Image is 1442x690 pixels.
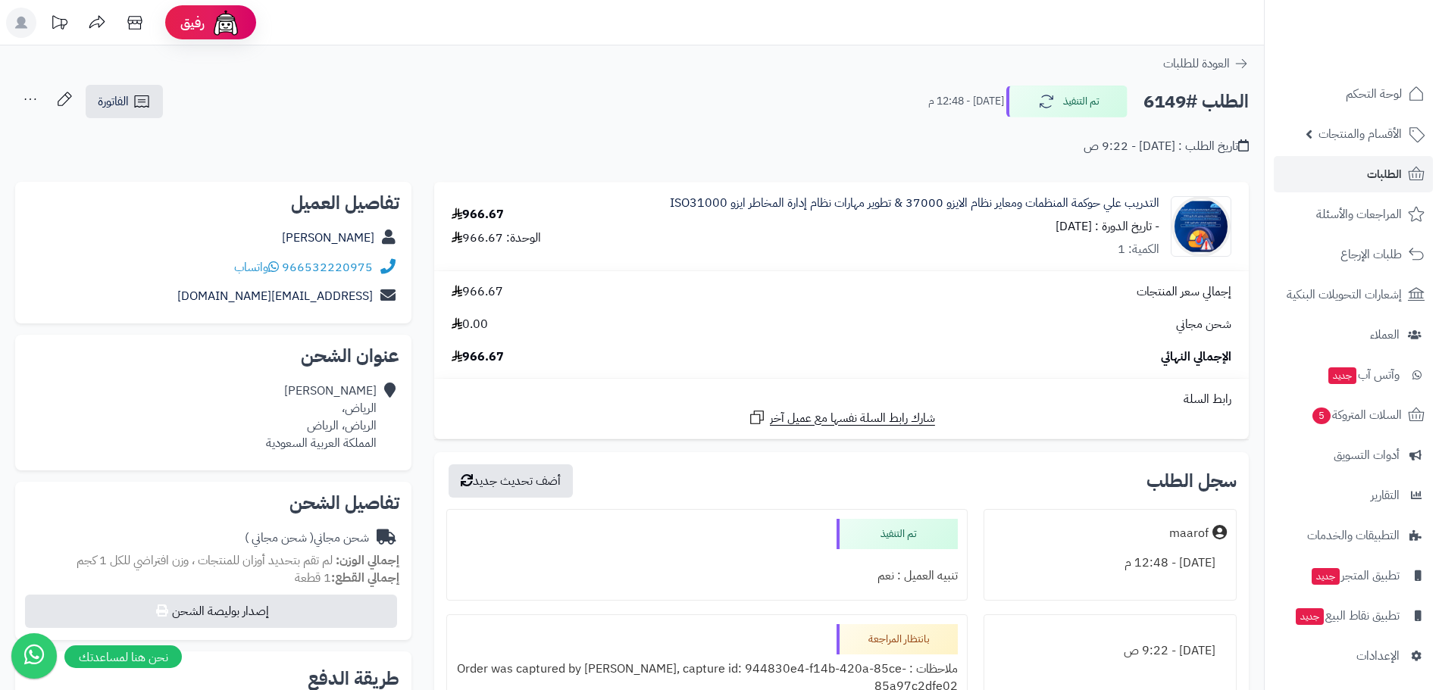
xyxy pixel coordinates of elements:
[77,551,333,570] span: لم تقم بتحديد أوزان للمنتجات ، وزن افتراضي للكل 1 كجم
[1171,196,1231,257] img: 1755010714-%D8%AF%D9%88%D8%B1%D8%A9%20%D8%A3%D8%AE%D8%B5%D8%A7%D8%A6%D9%8A%20%D8%A7%D9%84%D8%AD%D...
[770,410,935,427] span: شارك رابط السلة نفسها مع عميل آخر
[928,94,1004,109] small: [DATE] - 12:48 م
[1163,55,1249,73] a: العودة للطلبات
[1274,477,1433,514] a: التقارير
[27,347,399,365] h2: عنوان الشحن
[440,391,1243,408] div: رابط السلة
[1274,76,1433,112] a: لوحة التحكم
[245,529,369,547] div: شحن مجاني
[86,85,163,118] a: الفاتورة
[452,229,541,247] div: الوحدة: 966.67
[1307,525,1400,546] span: التطبيقات والخدمات
[1287,284,1402,305] span: إشعارات التحويلات البنكية
[1274,517,1433,554] a: التطبيقات والخدمات
[308,670,399,688] h2: طريقة الدفع
[452,316,488,333] span: 0.00
[1161,348,1231,366] span: الإجمالي النهائي
[1274,437,1433,473] a: أدوات التسويق
[452,206,504,223] div: 966.67
[748,408,935,427] a: شارك رابط السلة نفسها مع عميل آخر
[1006,86,1128,117] button: تم التنفيذ
[452,283,503,301] span: 966.67
[1346,83,1402,105] span: لوحة التحكم
[1056,217,1159,236] small: - تاريخ الدورة : [DATE]
[1327,364,1400,386] span: وآتس آب
[1316,204,1402,225] span: المراجعات والأسئلة
[245,529,314,547] span: ( شحن مجاني )
[1146,472,1237,490] h3: سجل الطلب
[1294,605,1400,626] span: تطبيق نقاط البيع
[1274,317,1433,353] a: العملاء
[40,8,78,42] a: تحديثات المنصة
[1340,244,1402,265] span: طلبات الإرجاع
[452,348,504,366] span: 966.67
[1328,367,1356,384] span: جديد
[1137,283,1231,301] span: إجمالي سعر المنتجات
[1356,645,1400,667] span: الإعدادات
[1367,164,1402,185] span: الطلبات
[282,258,373,276] a: 966532220975
[234,258,279,276] a: واتساب
[1310,565,1400,586] span: تطبيق المتجر
[177,287,373,305] a: [EMAIL_ADDRESS][DOMAIN_NAME]
[1274,156,1433,192] a: الطلبات
[336,551,399,570] strong: إجمالي الوزن:
[211,8,241,38] img: ai-face.png
[1296,608,1324,625] span: جديد
[266,382,377,451] div: [PERSON_NAME] الرياض، الرياض، الرياض المملكة العربية السعودية
[27,194,399,212] h2: تفاصيل العميل
[1143,86,1249,117] h2: الطلب #6149
[1274,598,1433,634] a: تطبيق نقاط البيعجديد
[1274,397,1433,433] a: السلات المتروكة5
[331,569,399,587] strong: إجمالي القطع:
[1274,196,1433,233] a: المراجعات والأسئلة
[1312,568,1340,585] span: جديد
[1274,357,1433,393] a: وآتس آبجديد
[837,624,958,654] div: بانتظار المراجعة
[670,195,1159,212] a: التدريب علي حوكمة المنظمات ومعاير نظام الايزو 37000 & تطوير مهارات نظام إدارة المخاطر ايزو ISO31000
[449,464,573,498] button: أضف تحديث جديد
[27,494,399,512] h2: تفاصيل الشحن
[456,561,959,591] div: تنبيه العميل : نعم
[837,519,958,549] div: تم التنفيذ
[1311,404,1402,426] span: السلات المتروكة
[1371,485,1400,506] span: التقارير
[1118,241,1159,258] div: الكمية: 1
[1312,407,1331,424] span: 5
[1176,316,1231,333] span: شحن مجاني
[1370,324,1400,345] span: العملاء
[180,14,205,32] span: رفيق
[1274,557,1433,594] a: تطبيق المتجرجديد
[1169,525,1209,542] div: maarof
[1274,236,1433,273] a: طلبات الإرجاع
[1318,123,1402,145] span: الأقسام والمنتجات
[1274,638,1433,674] a: الإعدادات
[98,92,129,111] span: الفاتورة
[1334,445,1400,466] span: أدوات التسويق
[295,569,399,587] small: 1 قطعة
[282,229,374,247] a: [PERSON_NAME]
[1274,276,1433,313] a: إشعارات التحويلات البنكية
[993,548,1227,578] div: [DATE] - 12:48 م
[1084,138,1249,155] div: تاريخ الطلب : [DATE] - 9:22 ص
[25,595,397,628] button: إصدار بوليصة الشحن
[1339,42,1428,74] img: logo-2.png
[993,636,1227,666] div: [DATE] - 9:22 ص
[1163,55,1230,73] span: العودة للطلبات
